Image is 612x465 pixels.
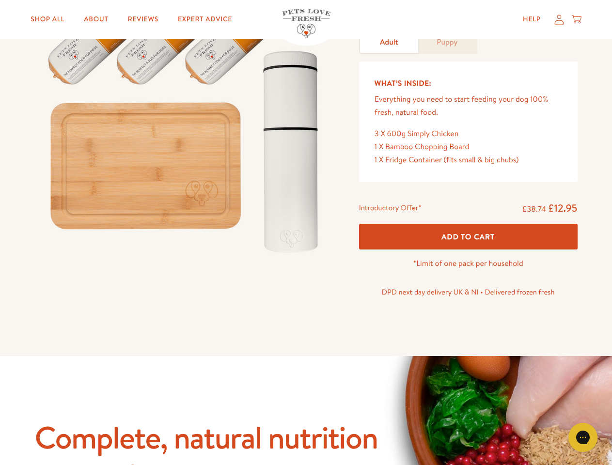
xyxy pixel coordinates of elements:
p: DPD next day delivery UK & NI • Delivered frozen fresh [359,286,578,298]
a: Adult [360,32,418,53]
a: Reviews [120,10,166,29]
span: 1 X Bamboo Chopping Board [375,141,470,152]
a: About [76,10,116,29]
p: Everything you need to start feeding your dog 100% fresh, natural food. [375,93,562,119]
a: Expert Advice [170,10,240,29]
div: 1 X Fridge Container (fits small & big chubs) [375,154,562,167]
iframe: Gorgias live chat messenger [564,419,602,455]
a: Puppy [418,32,476,53]
button: Add To Cart [359,224,578,249]
a: Shop All [23,10,72,29]
span: Add To Cart [441,232,495,242]
p: *Limit of one pack per household [359,257,578,270]
s: £38.74 [522,204,546,215]
div: 3 X 600g Simply Chicken [375,127,562,140]
span: £12.95 [548,201,578,215]
h5: What’s Inside: [375,77,562,90]
img: Pets Love Fresh [282,9,330,38]
div: Introductory Offer* [359,201,422,216]
a: Help [515,10,549,29]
